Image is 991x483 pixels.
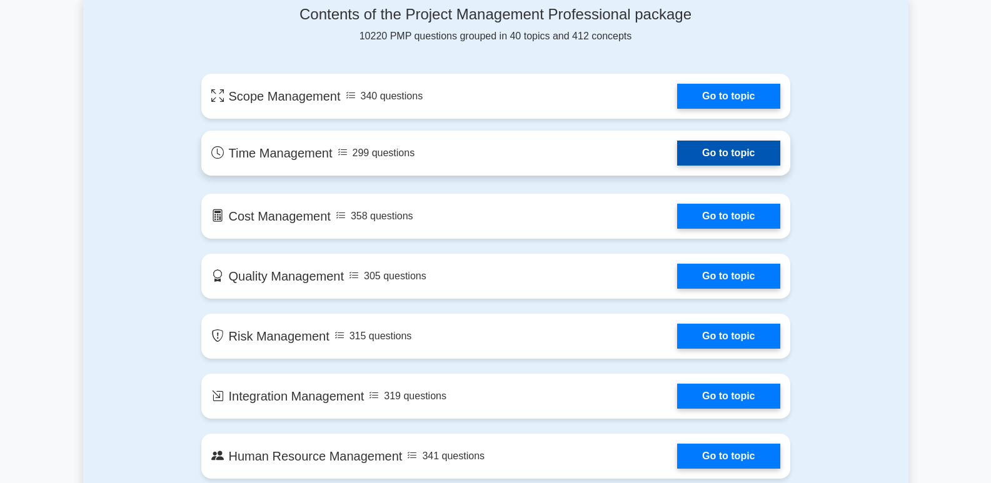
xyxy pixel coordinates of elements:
[677,141,780,166] a: Go to topic
[201,6,790,24] h4: Contents of the Project Management Professional package
[677,264,780,289] a: Go to topic
[677,204,780,229] a: Go to topic
[201,6,790,44] div: 10220 PMP questions grouped in 40 topics and 412 concepts
[677,84,780,109] a: Go to topic
[677,324,780,349] a: Go to topic
[677,384,780,409] a: Go to topic
[677,444,780,469] a: Go to topic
